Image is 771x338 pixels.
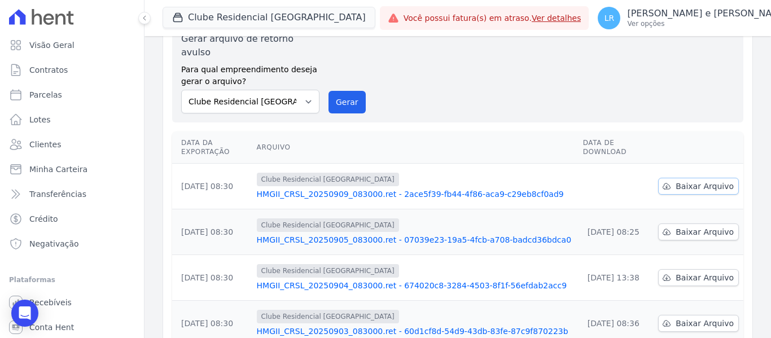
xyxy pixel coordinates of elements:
[181,32,319,59] label: Gerar arquivo de retorno avulso
[5,108,139,131] a: Lotes
[257,234,574,245] a: HMGII_CRSL_20250905_083000.ret - 07039e23-19a5-4fcb-a708-badcd36bdca0
[5,232,139,255] a: Negativação
[29,39,75,51] span: Visão Geral
[29,139,61,150] span: Clientes
[658,223,739,240] a: Baixar Arquivo
[579,131,654,164] th: Data de Download
[5,158,139,181] a: Minha Carteira
[658,269,739,286] a: Baixar Arquivo
[29,114,51,125] span: Lotes
[11,300,38,327] div: Open Intercom Messenger
[658,315,739,332] a: Baixar Arquivo
[5,183,139,205] a: Transferências
[257,310,399,323] span: Clube Residencial [GEOGRAPHIC_DATA]
[29,238,79,249] span: Negativação
[676,272,734,283] span: Baixar Arquivo
[676,226,734,238] span: Baixar Arquivo
[29,213,58,225] span: Crédito
[676,181,734,192] span: Baixar Arquivo
[604,14,615,22] span: LR
[172,131,252,164] th: Data da Exportação
[29,89,62,100] span: Parcelas
[257,264,399,278] span: Clube Residencial [GEOGRAPHIC_DATA]
[9,273,135,287] div: Plataformas
[252,131,579,164] th: Arquivo
[5,291,139,314] a: Recebíveis
[658,178,739,195] a: Baixar Arquivo
[404,12,581,24] span: Você possui fatura(s) em atraso.
[5,34,139,56] a: Visão Geral
[579,255,654,301] td: [DATE] 13:38
[257,280,574,291] a: HMGII_CRSL_20250904_083000.ret - 674020c8-3284-4503-8f1f-56efdab2acc9
[5,59,139,81] a: Contratos
[29,164,87,175] span: Minha Carteira
[172,164,252,209] td: [DATE] 08:30
[257,173,399,186] span: Clube Residencial [GEOGRAPHIC_DATA]
[172,255,252,301] td: [DATE] 08:30
[181,59,319,87] label: Para qual empreendimento deseja gerar o arquivo?
[29,188,86,200] span: Transferências
[257,326,574,337] a: HMGII_CRSL_20250903_083000.ret - 60d1cf8d-54d9-43db-83fe-87c9f870223b
[172,209,252,255] td: [DATE] 08:30
[257,188,574,200] a: HMGII_CRSL_20250909_083000.ret - 2ace5f39-fb44-4f86-aca9-c29eb8cf0ad9
[29,322,74,333] span: Conta Hent
[29,64,68,76] span: Contratos
[328,91,366,113] button: Gerar
[532,14,581,23] a: Ver detalhes
[29,297,72,308] span: Recebíveis
[163,7,375,28] button: Clube Residencial [GEOGRAPHIC_DATA]
[5,133,139,156] a: Clientes
[257,218,399,232] span: Clube Residencial [GEOGRAPHIC_DATA]
[579,209,654,255] td: [DATE] 08:25
[676,318,734,329] span: Baixar Arquivo
[5,208,139,230] a: Crédito
[5,84,139,106] a: Parcelas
